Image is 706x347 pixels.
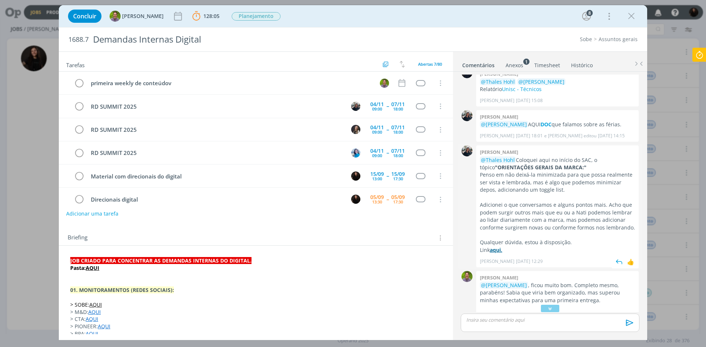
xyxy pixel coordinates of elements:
button: Concluir [68,10,101,23]
span: Planejamento [232,12,281,21]
div: 18:00 [393,107,403,111]
button: Planejamento [231,12,281,21]
a: AQUI [88,308,101,315]
div: 👍 [627,257,634,266]
strong: 01. MONITORAMENTOS (REDES SOCIAIS): [70,286,174,293]
div: 09:00 [372,130,382,134]
a: Assuntos gerais [599,36,638,43]
button: Adicionar uma tarefa [66,207,119,220]
span: 1688.7 [68,36,89,44]
button: L [350,124,361,135]
p: Deixei, em anexo aqui no job, um documento com algumas questões que, ao meu ver, ainda podemos me... [480,312,635,342]
p: Relatório [480,86,635,93]
img: T [461,271,473,282]
span: @Thales Hohl [481,156,515,163]
div: Material com direcionais do digital [88,172,344,181]
span: e [PERSON_NAME] editou [544,133,596,139]
a: Unisc - Técnicos [502,86,542,93]
a: Histórico [571,58,593,69]
span: Abertas 7/80 [418,61,442,67]
div: 09:00 [372,153,382,158]
div: RD SUMMIT 2025 [88,148,344,158]
div: 18:00 [393,130,403,134]
div: Direcionais digital [88,195,344,204]
button: E [350,147,361,158]
b: [PERSON_NAME] [480,274,518,281]
img: E [351,148,360,158]
div: 04/11 [370,148,384,153]
div: 15/09 [370,171,384,177]
span: Concluir [73,13,96,19]
span: @[PERSON_NAME] [481,121,527,128]
img: S [351,195,360,204]
span: -- [386,104,389,109]
div: dialog [59,5,647,340]
img: answer.svg [614,256,625,267]
a: Sobe [580,36,592,43]
strong: JOB CRIADO PARA CONCENTRAR AS DEMANDAS INTERNAS DO DIGITAL. [70,257,252,264]
a: AQUI [89,301,102,308]
span: [PERSON_NAME] [122,14,164,19]
button: 128:05 [190,10,221,22]
p: [PERSON_NAME] [480,133,514,139]
div: 04/11 [370,102,384,107]
div: 13:30 [372,200,382,204]
p: > M&D: [70,308,442,316]
a: DOC [541,121,552,128]
div: primeira weekly de conteúdov [88,79,373,88]
div: 07/11 [391,102,405,107]
a: AQUI [86,315,98,322]
p: > BPA: [70,330,442,337]
p: Adicionei o que conversamos e alguns pontos mais. Acho que podem surgir outros mais que eu ou a N... [480,201,635,231]
p: Qualquer dúvida, estou à disposição. [480,239,635,246]
div: 04/11 [370,125,384,130]
span: [DATE] 14:15 [598,133,625,139]
div: 09:00 [372,107,382,111]
div: 17:30 [393,200,403,204]
a: AQUI [86,264,99,271]
span: -- [386,197,389,202]
button: 8 [581,10,592,22]
div: 8 [586,10,593,16]
button: T [379,77,390,88]
button: T[PERSON_NAME] [110,11,164,22]
div: 15/09 [391,171,405,177]
p: [PERSON_NAME] [480,97,514,104]
button: S [350,170,361,181]
span: -- [386,150,389,155]
p: Penso em não deixá-la minimizada para que possa realmente ser vista e lembrada, mas é algo que po... [480,171,635,194]
span: @[PERSON_NAME] [518,78,564,85]
span: > SOBE: [70,301,89,308]
p: > CTA: [70,315,442,323]
span: Briefing [68,233,88,243]
img: arrow-down-up.svg [400,61,405,68]
span: -- [386,173,389,178]
strong: Pasta: [70,264,86,271]
div: 05/09 [370,195,384,200]
div: RD SUMMIT 2025 [88,125,344,134]
strong: "ORIENTAÇÕES GERAIS DA MARCA:" [495,164,586,171]
div: 18:00 [393,153,403,158]
span: -- [386,127,389,132]
sup: 1 [523,58,529,65]
div: 13:00 [372,177,382,181]
div: 07/11 [391,148,405,153]
div: 17:30 [393,177,403,181]
b: [PERSON_NAME] [480,149,518,155]
img: M [351,102,360,111]
img: M [461,110,473,121]
div: 07/11 [391,125,405,130]
span: [DATE] 18:01 [516,133,543,139]
img: T [380,79,389,88]
p: > PIONEER: [70,323,442,330]
button: M [350,101,361,112]
span: @[PERSON_NAME] [481,282,527,289]
div: Anexos [506,62,523,69]
strong: aqui. [490,246,502,253]
button: S [350,194,361,205]
img: T [110,11,121,22]
p: [PERSON_NAME] [480,258,514,265]
img: M [461,145,473,156]
a: AQUI [98,323,110,330]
